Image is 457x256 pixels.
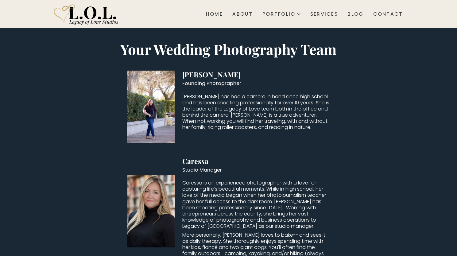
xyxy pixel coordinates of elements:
[262,12,295,17] div: Portfolio
[232,11,253,17] div: About
[182,71,330,79] h3: [PERSON_NAME]
[182,157,330,165] h3: Caressa
[206,11,223,17] div: Home
[127,175,176,248] img: Caressa of Legacy of Love Studios.
[127,71,175,143] img: Michele of Legacy of Love Studios.
[310,11,338,17] div: Services
[51,2,123,26] img: Legacy of Love Studios logo.
[182,80,330,87] div: Founding Photographer
[347,11,363,17] div: Blog
[182,167,330,173] div: Studio Manager
[182,180,330,229] p: Caressa is an experienced photographer with a love for capturing life's beautiful moments. While ...
[182,94,330,131] p: [PERSON_NAME] has had a camera in hand since high school and has been shooting professionally for...
[373,11,403,17] div: Contact
[76,42,381,56] h2: Your Wedding Photography Team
